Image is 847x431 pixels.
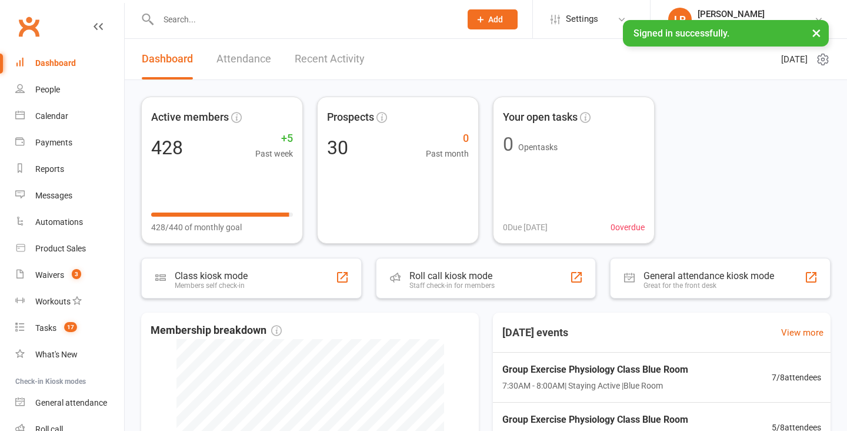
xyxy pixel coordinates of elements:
[781,52,808,67] span: [DATE]
[15,209,124,236] a: Automations
[295,39,365,79] a: Recent Activity
[35,244,86,253] div: Product Sales
[35,350,78,359] div: What's New
[643,281,774,290] div: Great for the front desk
[409,281,495,290] div: Staff check-in for members
[15,77,124,103] a: People
[426,130,469,147] span: 0
[15,315,124,342] a: Tasks 17
[35,270,64,280] div: Waivers
[668,8,692,31] div: LP
[35,191,72,200] div: Messages
[151,322,282,339] span: Membership breakdown
[503,109,578,126] span: Your open tasks
[175,270,248,281] div: Class kiosk mode
[493,322,578,343] h3: [DATE] events
[409,270,495,281] div: Roll call kiosk mode
[142,39,193,79] a: Dashboard
[175,281,248,290] div: Members self check-in
[426,147,469,160] span: Past month
[35,323,56,333] div: Tasks
[781,326,823,340] a: View more
[488,15,503,24] span: Add
[151,221,242,234] span: 428/440 of monthly goal
[518,142,558,152] span: Open tasks
[35,164,64,174] div: Reports
[15,289,124,315] a: Workouts
[35,58,76,68] div: Dashboard
[14,12,44,41] a: Clubworx
[566,6,598,32] span: Settings
[806,20,827,45] button: ×
[327,138,348,157] div: 30
[15,236,124,262] a: Product Sales
[255,147,293,160] span: Past week
[15,262,124,289] a: Waivers 3
[611,221,645,234] span: 0 overdue
[151,138,183,157] div: 428
[15,183,124,209] a: Messages
[35,85,60,94] div: People
[15,50,124,77] a: Dashboard
[15,103,124,130] a: Calendar
[35,138,72,147] div: Payments
[35,217,83,227] div: Automations
[15,342,124,368] a: What's New
[64,322,77,332] span: 17
[216,39,271,79] a: Attendance
[698,9,814,19] div: [PERSON_NAME]
[503,221,548,234] span: 0 Due [DATE]
[502,362,688,377] span: Group Exercise Physiology Class Blue Room
[468,9,518,29] button: Add
[151,109,229,126] span: Active members
[35,398,107,407] div: General attendance
[155,11,452,28] input: Search...
[502,412,688,427] span: Group Exercise Physiology Class Blue Room
[772,371,821,384] span: 7 / 8 attendees
[503,135,513,154] div: 0
[327,109,374,126] span: Prospects
[15,156,124,183] a: Reports
[255,130,293,147] span: +5
[15,390,124,416] a: General attendance kiosk mode
[35,111,68,121] div: Calendar
[35,297,71,306] div: Workouts
[633,28,729,39] span: Signed in successfully.
[502,379,688,392] span: 7:30AM - 8:00AM | Staying Active | Blue Room
[643,270,774,281] div: General attendance kiosk mode
[72,269,81,279] span: 3
[698,19,814,30] div: Staying Active [PERSON_NAME]
[15,130,124,156] a: Payments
